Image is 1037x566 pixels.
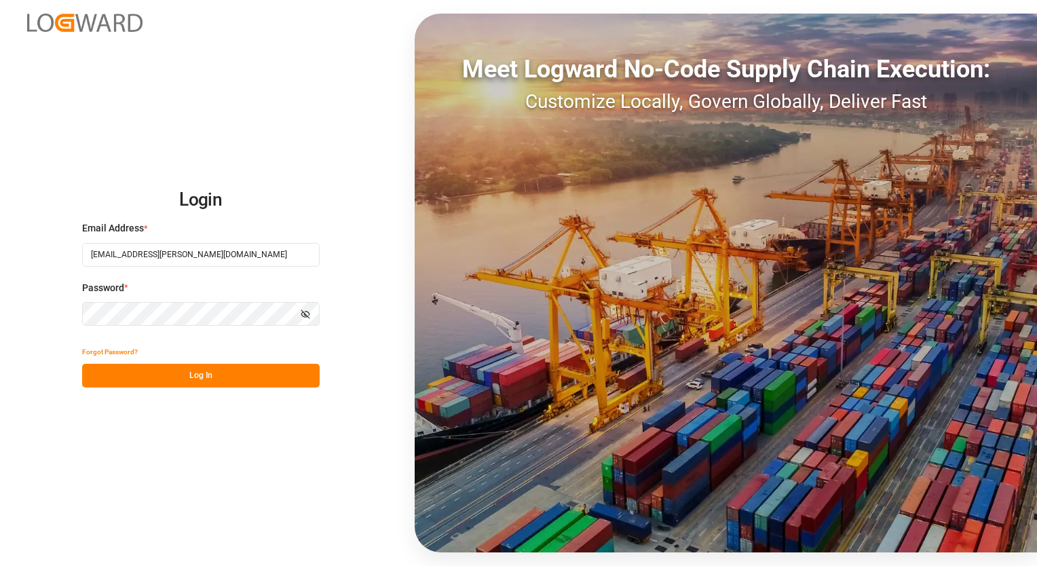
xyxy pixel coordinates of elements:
[82,178,320,222] h2: Login
[82,364,320,388] button: Log In
[415,51,1037,88] div: Meet Logward No-Code Supply Chain Execution:
[82,243,320,267] input: Enter your email
[82,221,144,235] span: Email Address
[415,88,1037,116] div: Customize Locally, Govern Globally, Deliver Fast
[82,340,138,364] button: Forgot Password?
[82,281,124,295] span: Password
[27,14,143,32] img: Logward_new_orange.png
